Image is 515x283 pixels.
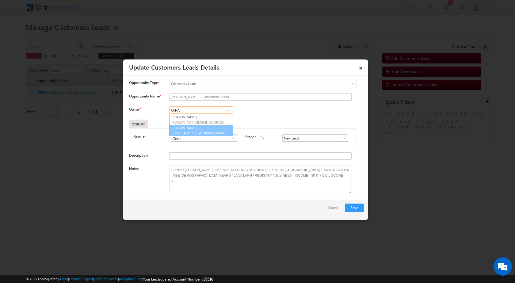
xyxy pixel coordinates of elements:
[59,277,68,281] a: About
[171,134,237,142] input: Type to Search
[119,277,142,281] a: Acceptable Use
[170,81,331,86] span: Customers Leads
[356,62,366,72] a: ×
[129,80,158,86] span: Opportunity Type
[172,120,227,124] span: [PERSON_NAME][EMAIL_ADDRESS][PERSON_NAME][DOMAIN_NAME]
[245,134,254,140] label: Stage
[170,114,233,125] a: [PERSON_NAME]
[345,204,364,212] button: Save
[129,166,139,171] label: Notes
[172,131,227,135] span: [EMAIL_ADDRESS][DOMAIN_NAME]
[129,94,161,98] label: Opportunity Name
[204,277,213,281] span: 77516
[101,3,115,18] div: Minimize live chat window
[83,189,111,197] em: Start Chat
[32,32,103,40] div: Chat with us now
[10,32,26,40] img: d_60004797649_company_0_60004797649
[282,134,348,142] input: Type to Search
[169,125,233,136] a: [PERSON_NAME]
[129,63,219,71] a: Update Customers Leads Details
[134,134,144,140] label: Status
[26,276,213,282] span: © 2025 LeadSquared | | | | |
[169,80,357,87] a: Customers Leads
[129,107,141,112] label: Owner
[129,120,148,128] div: Status
[129,153,148,158] label: Description
[143,277,213,281] span: Your Leadsquared Account Number is
[339,135,347,141] a: Show All Items
[8,57,112,184] textarea: Type your message and hit 'Enter'
[94,277,118,281] a: Terms of Service
[328,204,342,215] a: Cancel
[169,106,233,114] input: Type to Search
[228,135,235,141] a: Show All Items
[69,277,93,281] a: Contact Support
[224,107,232,113] a: Show All Items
